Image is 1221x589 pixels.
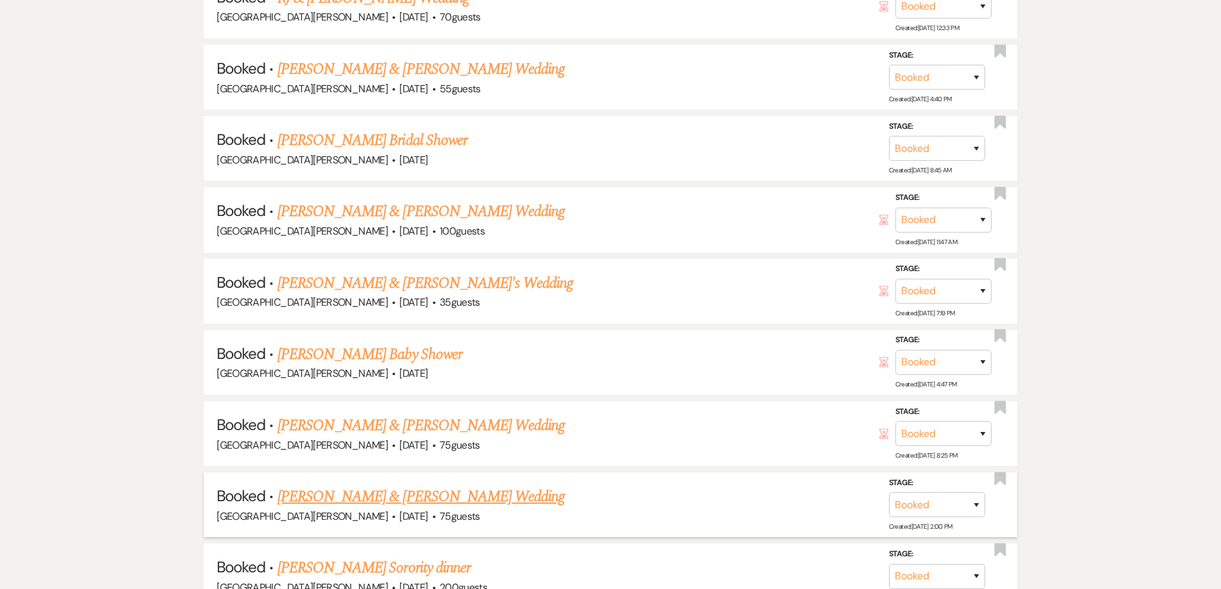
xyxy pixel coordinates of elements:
span: Booked [217,486,265,506]
label: Stage: [895,262,992,276]
span: [GEOGRAPHIC_DATA][PERSON_NAME] [217,10,388,24]
span: [DATE] [399,438,428,452]
span: [GEOGRAPHIC_DATA][PERSON_NAME] [217,224,388,238]
span: 55 guests [440,82,481,95]
label: Stage: [889,547,985,561]
span: [DATE] [399,82,428,95]
span: Created: [DATE] 12:33 PM [895,24,959,32]
span: Created: [DATE] 8:25 PM [895,451,958,460]
span: [GEOGRAPHIC_DATA][PERSON_NAME] [217,295,388,309]
span: Booked [217,201,265,220]
a: [PERSON_NAME] Baby Shower [278,343,462,366]
span: 75 guests [440,438,480,452]
span: Created: [DATE] 8:45 AM [889,166,952,174]
span: Created: [DATE] 11:47 AM [895,238,957,246]
span: [GEOGRAPHIC_DATA][PERSON_NAME] [217,153,388,167]
span: [DATE] [399,224,428,238]
label: Stage: [889,49,985,63]
label: Stage: [895,191,992,205]
span: Booked [217,415,265,435]
a: [PERSON_NAME] Bridal Shower [278,129,467,152]
span: 70 guests [440,10,481,24]
span: [DATE] [399,367,428,380]
span: Booked [217,129,265,149]
span: Created: [DATE] 4:40 PM [889,95,952,103]
span: Created: [DATE] 2:00 PM [889,522,952,531]
span: Booked [217,344,265,363]
span: 100 guests [440,224,485,238]
label: Stage: [889,476,985,490]
a: [PERSON_NAME] & [PERSON_NAME] Wedding [278,414,565,437]
span: Booked [217,557,265,577]
span: Created: [DATE] 7:19 PM [895,309,955,317]
span: [DATE] [399,153,428,167]
label: Stage: [895,404,992,419]
span: [DATE] [399,295,428,309]
span: [DATE] [399,10,428,24]
a: [PERSON_NAME] & [PERSON_NAME] Wedding [278,200,565,223]
span: [GEOGRAPHIC_DATA][PERSON_NAME] [217,510,388,523]
span: [GEOGRAPHIC_DATA][PERSON_NAME] [217,82,388,95]
span: Created: [DATE] 4:47 PM [895,380,957,388]
span: 35 guests [440,295,480,309]
a: [PERSON_NAME] & [PERSON_NAME]'s Wedding [278,272,574,295]
span: [GEOGRAPHIC_DATA][PERSON_NAME] [217,438,388,452]
span: [DATE] [399,510,428,523]
span: Booked [217,272,265,292]
span: Booked [217,58,265,78]
a: [PERSON_NAME] & [PERSON_NAME] Wedding [278,485,565,508]
a: [PERSON_NAME] Sorority dinner [278,556,470,579]
span: 75 guests [440,510,480,523]
label: Stage: [895,333,992,347]
label: Stage: [889,120,985,134]
span: [GEOGRAPHIC_DATA][PERSON_NAME] [217,367,388,380]
a: [PERSON_NAME] & [PERSON_NAME] Wedding [278,58,565,81]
